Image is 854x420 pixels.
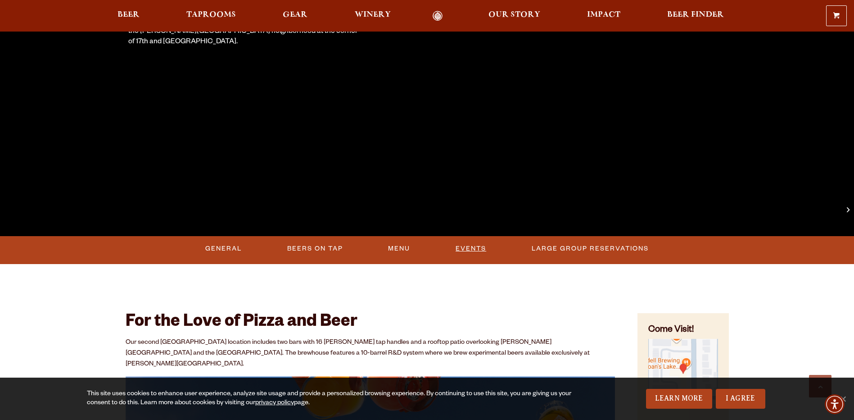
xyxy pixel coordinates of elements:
[349,11,397,21] a: Winery
[716,389,765,409] a: I Agree
[825,394,845,414] div: Accessibility Menu
[277,11,313,21] a: Gear
[646,389,712,409] a: Learn More
[587,11,620,18] span: Impact
[128,17,359,48] div: Come visit our 10-barrel pilot brewhouse, taproom and pizza kitchen in the [PERSON_NAME][GEOGRAPH...
[202,238,245,259] a: General
[809,375,831,397] a: Scroll to top
[667,11,724,18] span: Beer Finder
[483,11,546,21] a: Our Story
[355,11,391,18] span: Winery
[421,11,455,21] a: Odell Home
[528,238,652,259] a: Large Group Reservations
[126,313,615,333] h2: For the Love of Pizza and Beer
[661,11,730,21] a: Beer Finder
[112,11,145,21] a: Beer
[87,390,572,408] div: This site uses cookies to enhance user experience, analyze site usage and provide a personalized ...
[126,338,615,370] p: Our second [GEOGRAPHIC_DATA] location includes two bars with 16 [PERSON_NAME] tap handles and a r...
[384,238,414,259] a: Menu
[181,11,242,21] a: Taprooms
[452,238,490,259] a: Events
[255,400,294,407] a: privacy policy
[581,11,626,21] a: Impact
[284,238,347,259] a: Beers On Tap
[648,324,718,337] h4: Come Visit!
[186,11,236,18] span: Taprooms
[648,339,718,408] img: Small thumbnail of location on map
[488,11,540,18] span: Our Story
[283,11,307,18] span: Gear
[117,11,140,18] span: Beer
